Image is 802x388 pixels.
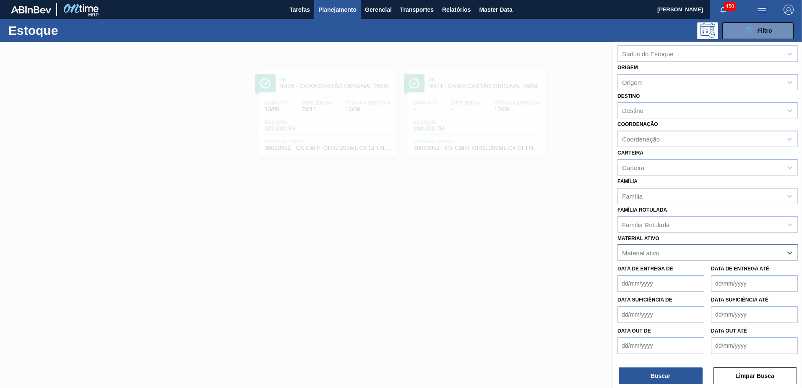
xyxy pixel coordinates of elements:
[8,26,134,35] h1: Estoque
[711,328,747,334] label: Data out até
[479,5,512,15] span: Master Data
[711,266,769,272] label: Data de Entrega até
[442,5,471,15] span: Relatórios
[622,192,643,199] div: Família
[622,164,644,171] div: Carteira
[617,65,638,71] label: Origem
[722,22,794,39] button: Filtro
[622,50,674,57] div: Status do Estoque
[617,297,672,303] label: Data suficiência de
[400,5,434,15] span: Transportes
[617,150,643,156] label: Carteira
[711,337,798,354] input: dd/mm/yyyy
[11,6,51,13] img: TNhmsLtSVTkK8tSr43FrP2fwEKptu5GPRR3wAAAABJRU5ErkJggg==
[318,5,357,15] span: Planejamento
[724,2,736,11] span: 450
[365,5,392,15] span: Gerencial
[711,275,798,292] input: dd/mm/yyyy
[622,136,660,143] div: Coordenação
[622,249,659,257] div: Material ativo
[711,297,768,303] label: Data suficiência até
[617,306,704,323] input: dd/mm/yyyy
[711,306,798,323] input: dd/mm/yyyy
[617,275,704,292] input: dd/mm/yyyy
[622,221,669,228] div: Família Rotulada
[617,328,651,334] label: Data out de
[617,337,704,354] input: dd/mm/yyyy
[622,79,643,86] div: Origem
[710,4,737,16] button: Notificações
[758,27,772,34] span: Filtro
[289,5,310,15] span: Tarefas
[622,107,643,114] div: Destino
[757,5,767,15] img: userActions
[617,93,640,99] label: Destino
[617,207,667,213] label: Família Rotulada
[617,236,659,241] label: Material ativo
[617,121,658,127] label: Coordenação
[697,22,718,39] div: Pogramando: nenhum usuário selecionado
[617,266,673,272] label: Data de Entrega de
[617,178,638,184] label: Família
[784,5,794,15] img: Logout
